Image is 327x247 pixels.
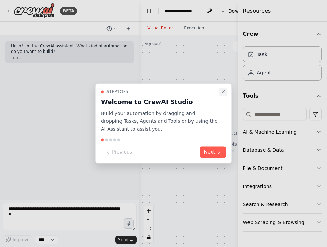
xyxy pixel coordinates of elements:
[200,147,226,158] button: Next
[101,110,218,133] p: Build your automation by dragging and dropping Tasks, Agents and Tools or by using the AI Assista...
[106,89,128,95] span: Step 1 of 5
[101,97,218,107] h3: Welcome to CrewAI Studio
[143,6,153,16] button: Hide left sidebar
[219,88,227,96] button: Close walkthrough
[101,147,136,158] button: Previous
